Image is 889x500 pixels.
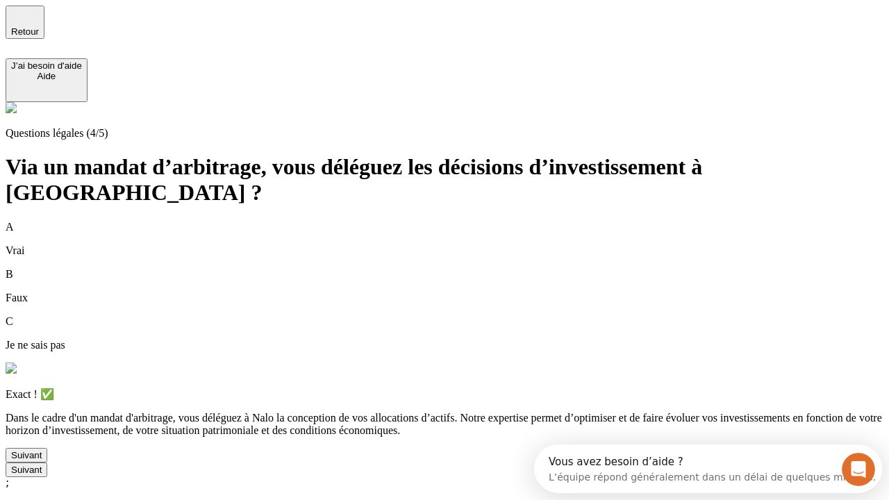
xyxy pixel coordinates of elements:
[534,444,882,493] iframe: Intercom live chat discovery launcher
[6,6,383,44] div: Ouvrir le Messenger Intercom
[15,12,342,23] div: Vous avez besoin d’aide ?
[6,412,883,437] p: Dans le cadre d'un mandat d'arbitrage, vous déléguez à Nalo la conception de vos allocations d’ac...
[6,268,883,281] p: B
[6,477,883,488] div: ;
[6,292,883,304] p: Faux
[6,362,17,374] img: alexis.png
[6,102,17,113] img: alexis.png
[15,23,342,37] div: L’équipe répond généralement dans un délai de quelques minutes.
[11,71,82,81] div: Aide
[6,462,47,477] button: Suivant
[11,465,42,475] div: Suivant
[6,154,883,206] h1: Via un mandat d’arbitrage, vous déléguez les décisions d’investissement à [GEOGRAPHIC_DATA] ?
[6,448,47,462] button: Suivant
[11,60,82,71] div: J’ai besoin d'aide
[6,58,88,102] button: J’ai besoin d'aideAide
[6,387,883,401] p: Exact ! ✅
[6,244,883,257] p: Vrai
[842,453,875,486] iframe: Intercom live chat
[6,339,883,351] p: Je ne sais pas
[11,26,39,37] span: Retour
[6,221,883,233] p: A
[6,6,44,39] button: Retour
[6,315,883,328] p: C
[6,127,883,140] p: Questions légales (4/5)
[11,450,42,460] div: Suivant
